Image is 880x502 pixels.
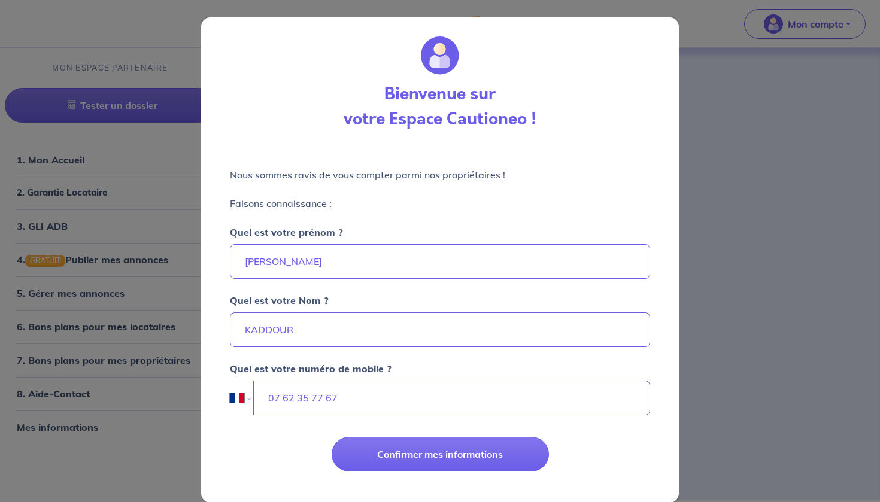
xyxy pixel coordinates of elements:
[230,312,650,347] input: Ex : Durand
[230,244,650,279] input: Ex : Martin
[253,381,650,415] input: Ex : 06 06 06 06 06
[230,196,650,211] p: Faisons connaissance :
[230,226,343,238] strong: Quel est votre prénom ?
[230,363,392,375] strong: Quel est votre numéro de mobile ?
[384,84,496,105] h3: Bienvenue sur
[344,109,536,130] h3: votre Espace Cautioneo !
[230,168,650,182] p: Nous sommes ravis de vous compter parmi nos propriétaires !
[332,437,549,471] button: Confirmer mes informations
[230,294,329,306] strong: Quel est votre Nom ?
[421,36,459,75] img: wallet_circle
